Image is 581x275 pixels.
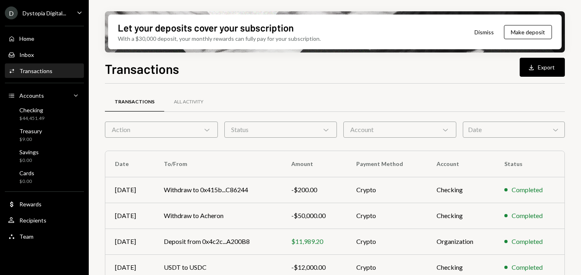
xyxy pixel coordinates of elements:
[5,6,18,19] div: D
[105,61,179,77] h1: Transactions
[291,211,337,220] div: -$50,000.00
[19,178,34,185] div: $0.00
[291,185,337,195] div: -$200.00
[154,177,282,203] td: Withdraw to 0x415b...C86244
[5,31,84,46] a: Home
[19,170,34,176] div: Cards
[5,63,84,78] a: Transactions
[512,185,543,195] div: Completed
[23,10,66,17] div: Dystopia Digital...
[5,88,84,103] a: Accounts
[5,146,84,166] a: Savings$0.00
[504,25,552,39] button: Make deposit
[118,21,294,34] div: Let your deposits cover your subscription
[164,92,213,112] a: All Activity
[5,197,84,211] a: Rewards
[5,167,84,187] a: Cards$0.00
[5,213,84,227] a: Recipients
[5,125,84,145] a: Treasury$9.00
[512,262,543,272] div: Completed
[154,229,282,254] td: Deposit from 0x4c2c...A200B8
[105,151,154,177] th: Date
[19,149,39,155] div: Savings
[19,233,33,240] div: Team
[19,128,42,134] div: Treasury
[19,136,42,143] div: $9.00
[19,217,46,224] div: Recipients
[464,23,504,42] button: Dismiss
[463,122,565,138] div: Date
[154,203,282,229] td: Withdraw to Acheron
[427,229,495,254] td: Organization
[512,211,543,220] div: Completed
[347,151,427,177] th: Payment Method
[347,229,427,254] td: Crypto
[19,157,39,164] div: $0.00
[291,262,337,272] div: -$12,000.00
[495,151,564,177] th: Status
[5,229,84,244] a: Team
[19,92,44,99] div: Accounts
[520,58,565,77] button: Export
[343,122,456,138] div: Account
[174,99,203,105] div: All Activity
[19,35,34,42] div: Home
[427,151,495,177] th: Account
[5,47,84,62] a: Inbox
[105,122,218,138] div: Action
[347,203,427,229] td: Crypto
[291,237,337,246] div: $11,989.20
[282,151,347,177] th: Amount
[427,177,495,203] td: Checking
[115,211,144,220] div: [DATE]
[347,177,427,203] td: Crypto
[115,99,155,105] div: Transactions
[19,51,34,58] div: Inbox
[224,122,337,138] div: Status
[115,262,144,272] div: [DATE]
[512,237,543,246] div: Completed
[19,67,52,74] div: Transactions
[5,104,84,124] a: Checking$44,451.49
[19,107,44,113] div: Checking
[115,237,144,246] div: [DATE]
[154,151,282,177] th: To/From
[427,203,495,229] td: Checking
[19,201,42,208] div: Rewards
[105,92,164,112] a: Transactions
[115,185,144,195] div: [DATE]
[19,115,44,122] div: $44,451.49
[118,34,321,43] div: With a $30,000 deposit, your monthly rewards can fully pay for your subscription.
